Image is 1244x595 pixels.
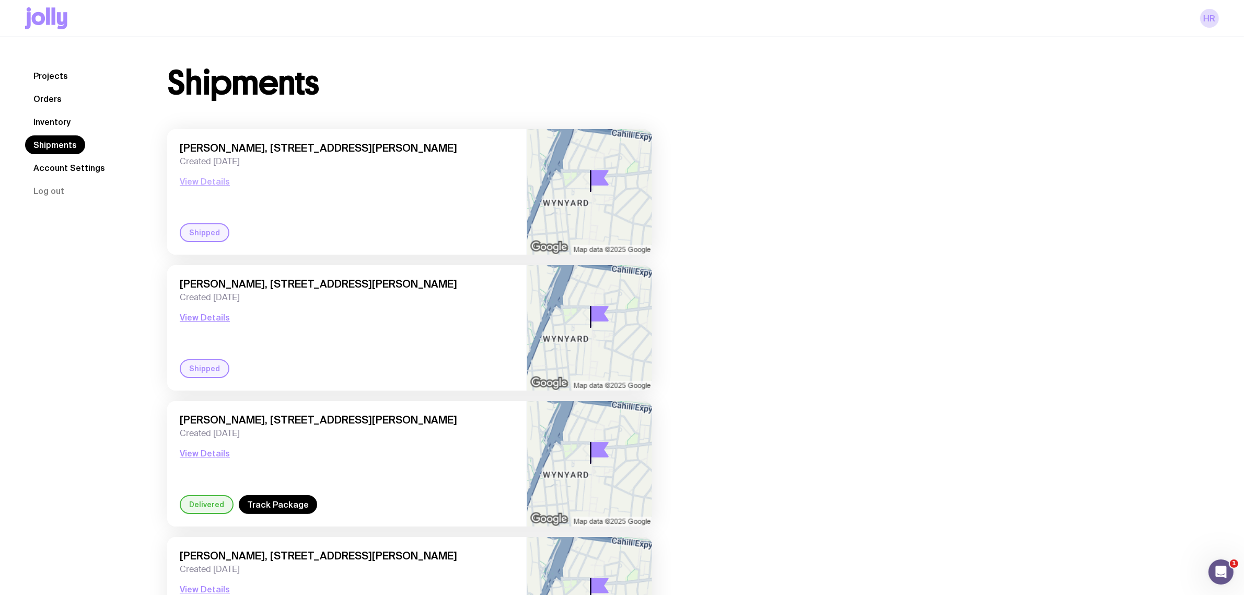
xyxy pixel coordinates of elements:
span: [PERSON_NAME], [STREET_ADDRESS][PERSON_NAME] [180,414,514,426]
div: Shipped [180,359,229,378]
span: Created [DATE] [180,564,514,575]
h1: Shipments [167,66,319,100]
a: Account Settings [25,158,113,177]
button: View Details [180,447,230,460]
a: Shipments [25,135,85,154]
span: [PERSON_NAME], [STREET_ADDRESS][PERSON_NAME] [180,142,514,154]
div: Shipped [180,223,229,242]
span: Created [DATE] [180,428,514,439]
button: View Details [180,175,230,188]
span: 1 [1230,559,1238,568]
span: [PERSON_NAME], [STREET_ADDRESS][PERSON_NAME] [180,550,514,562]
a: Track Package [239,495,317,514]
a: Projects [25,66,76,85]
button: View Details [180,311,230,324]
iframe: Intercom live chat [1208,559,1234,585]
span: Created [DATE] [180,156,514,167]
div: Delivered [180,495,234,514]
img: staticmap [527,129,652,255]
img: staticmap [527,265,652,391]
a: Inventory [25,112,79,131]
a: HR [1200,9,1219,28]
span: Created [DATE] [180,292,514,303]
img: staticmap [527,401,652,527]
button: Log out [25,181,73,200]
span: [PERSON_NAME], [STREET_ADDRESS][PERSON_NAME] [180,278,514,290]
a: Orders [25,89,70,108]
